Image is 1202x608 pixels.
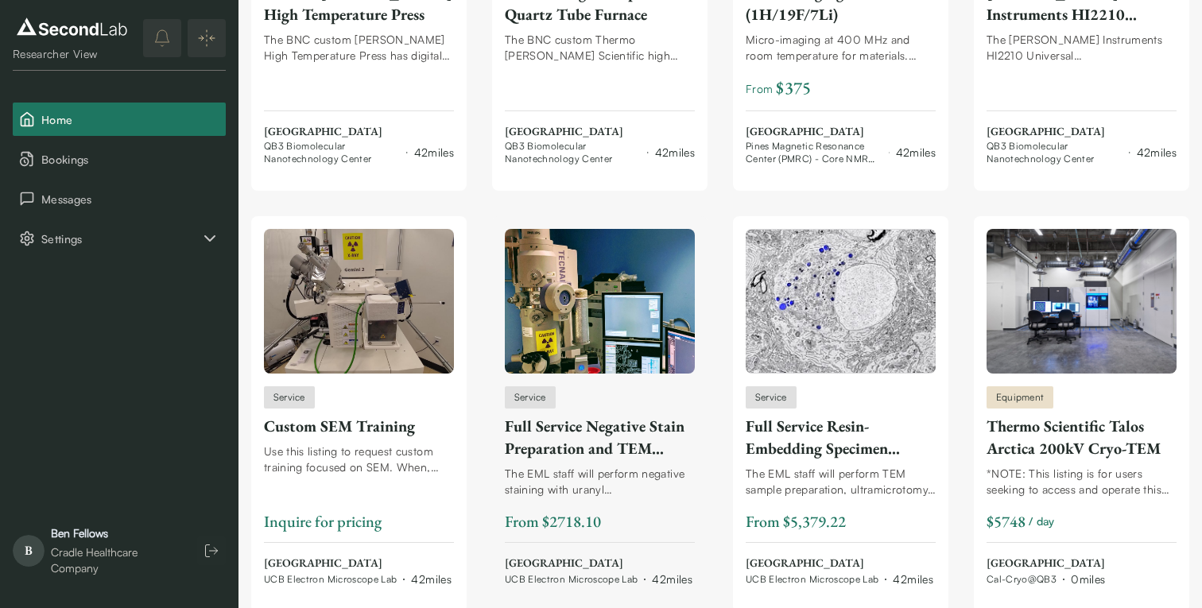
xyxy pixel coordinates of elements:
[264,415,454,437] div: Custom SEM Training
[414,144,454,161] div: 42 miles
[987,415,1177,459] div: Thermo Scientific Talos Arctica 200kV Cryo-TEM
[264,32,454,64] div: The BNC custom [PERSON_NAME] High Temperature Press has digital temperature controls and are suit...
[746,32,936,64] div: Micro-imaging at 400 MHz and room temperature for materials. Please consult with NMR staff about ...
[746,556,933,571] span: [GEOGRAPHIC_DATA]
[746,140,882,165] span: Pines Magnetic Resonance Center (PMRC) - Core NMR Facility
[505,32,695,64] div: The BNC custom Thermo [PERSON_NAME] Scientific high temperature quartz tube furnace is designed t...
[514,390,546,405] span: Service
[13,103,226,136] button: Home
[505,556,692,571] span: [GEOGRAPHIC_DATA]
[51,525,181,541] div: Ben Fellows
[996,390,1044,405] span: Equipment
[188,19,226,57] button: Expand/Collapse sidebar
[746,229,936,588] a: Full Service Resin-Embedding Specimen Preparation, Ultramicrotomy, and TEM Imaging (including CLE...
[655,144,695,161] div: 42 miles
[896,144,936,161] div: 42 miles
[13,142,226,176] button: Bookings
[411,571,451,587] div: 42 miles
[987,556,1105,571] span: [GEOGRAPHIC_DATA]
[264,511,382,532] span: Inquire for pricing
[746,76,812,101] span: From
[1137,144,1177,161] div: 42 miles
[264,124,454,140] span: [GEOGRAPHIC_DATA]
[13,46,131,62] div: Researcher View
[746,466,936,498] div: The EML staff will perform TEM sample preparation, ultramicrotomy, post-staining and TEM imaging ...
[987,32,1177,64] div: The [PERSON_NAME] Instruments HI2210 Universal pH/Temperature/Conductivity Meter delivers reliabl...
[264,140,400,165] span: QB3 Biomolecular Nanotechnology Center
[13,14,131,40] img: logo
[987,466,1177,498] div: *NOTE: This listing is for users seeking to access and operate this instrument in-person. We also...
[41,191,219,207] span: Messages
[264,229,454,374] img: Custom SEM Training
[987,140,1123,165] span: QB3 Biomolecular Nanotechnology Center
[505,415,695,459] div: Full Service Negative Stain Preparation and TEM Imaging
[746,573,878,586] span: UCB Electron Microscope Lab
[755,390,787,405] span: Service
[264,229,454,588] a: Custom SEM TrainingServiceCustom SEM TrainingUse this listing to request custom training focused ...
[51,544,181,576] div: Cradle Healthcare Company
[13,222,226,255] button: Settings
[505,466,695,498] div: The EML staff will perform negative staining with uranyl [MEDICAL_DATA] (or similar) and TEM imag...
[505,511,601,532] span: From $2718.10
[197,536,226,565] button: Log out
[264,443,454,475] div: Use this listing to request custom training focused on SEM. When, prompted, enter a brief descrip...
[746,229,936,374] img: Full Service Resin-Embedding Specimen Preparation, Ultramicrotomy, and TEM Imaging (including CLEM)
[264,573,397,586] span: UCB Electron Microscope Lab
[13,535,45,567] span: B
[505,229,695,374] img: Full Service Negative Stain Preparation and TEM Imaging
[652,571,692,587] div: 42 miles
[987,510,1026,532] div: $5748
[987,573,1057,586] span: Cal-Cryo@QB3
[987,229,1177,374] img: Thermo Scientific Talos Arctica 200kV Cryo-TEM
[13,222,226,255] div: Settings sub items
[987,229,1177,588] a: Thermo Scientific Talos Arctica 200kV Cryo-TEMEquipmentThermo Scientific Talos Arctica 200kV Cryo...
[893,571,933,587] div: 42 miles
[746,124,936,140] span: [GEOGRAPHIC_DATA]
[776,76,811,101] span: $ 375
[505,573,638,586] span: UCB Electron Microscope Lab
[746,511,846,532] span: From $5,379.22
[1071,571,1105,587] div: 0 miles
[1029,513,1055,529] span: / day
[41,111,219,128] span: Home
[264,556,452,571] span: [GEOGRAPHIC_DATA]
[505,124,695,140] span: [GEOGRAPHIC_DATA]
[143,19,181,57] button: notifications
[505,229,695,588] a: Full Service Negative Stain Preparation and TEM ImagingServiceFull Service Negative Stain Prepara...
[746,415,936,459] div: Full Service Resin-Embedding Specimen Preparation, Ultramicrotomy, and TEM Imaging (including [PE...
[41,151,219,168] span: Bookings
[273,390,305,405] span: Service
[987,124,1177,140] span: [GEOGRAPHIC_DATA]
[41,230,200,247] span: Settings
[505,140,641,165] span: QB3 Biomolecular Nanotechnology Center
[13,182,226,215] button: Messages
